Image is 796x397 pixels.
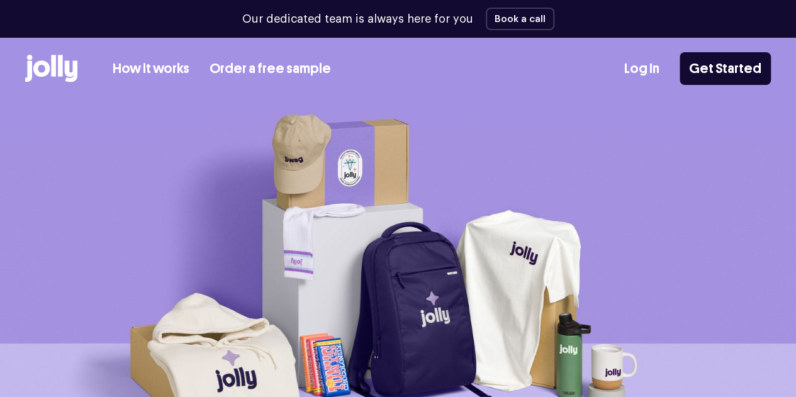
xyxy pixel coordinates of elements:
[486,8,554,30] button: Book a call
[624,59,659,79] a: Log In
[242,11,473,28] p: Our dedicated team is always here for you
[113,59,189,79] a: How it works
[680,52,771,85] a: Get Started
[210,59,331,79] a: Order a free sample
